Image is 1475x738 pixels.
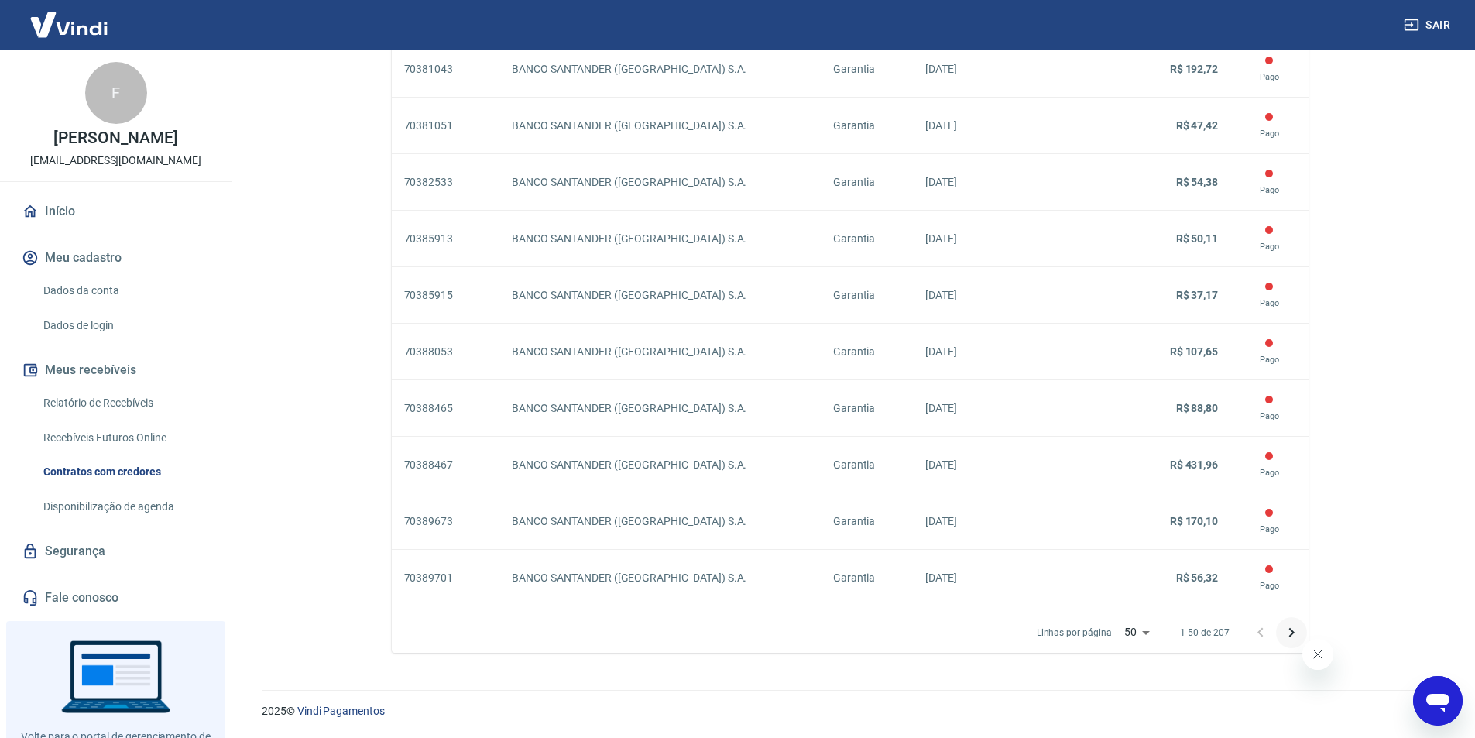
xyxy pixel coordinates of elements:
[925,400,1067,417] p: [DATE]
[925,174,1067,191] p: [DATE]
[1176,176,1219,188] strong: R$ 54,38
[512,513,808,530] p: BANCO SANTANDER ([GEOGRAPHIC_DATA]) S.A.
[512,344,808,360] p: BANCO SANTANDER ([GEOGRAPHIC_DATA]) S.A.
[833,231,900,247] p: Garantia
[19,581,213,615] a: Fale conosco
[85,62,147,124] div: F
[404,231,488,247] p: 70385913
[925,61,1067,77] p: [DATE]
[404,174,488,191] p: 70382533
[512,400,808,417] p: BANCO SANTANDER ([GEOGRAPHIC_DATA]) S.A.
[1176,119,1219,132] strong: R$ 47,42
[512,287,808,304] p: BANCO SANTANDER ([GEOGRAPHIC_DATA]) S.A.
[37,310,213,342] a: Dados de login
[1243,466,1295,480] p: Pago
[297,705,385,717] a: Vindi Pagamentos
[19,353,213,387] button: Meus recebíveis
[833,287,900,304] p: Garantia
[1176,402,1219,414] strong: R$ 88,80
[1243,166,1295,197] div: Este contrato já foi pago e os valores foram direcionados para o beneficiário do contrato.
[9,11,130,23] span: Olá! Precisa de ajuda?
[262,703,1438,719] p: 2025 ©
[1243,53,1295,84] div: Este contrato já foi pago e os valores foram direcionados para o beneficiário do contrato.
[1243,110,1295,141] div: Este contrato já foi pago e os valores foram direcionados para o beneficiário do contrato.
[1243,579,1295,593] p: Pago
[1302,639,1333,670] iframe: Fechar mensagem
[833,61,900,77] p: Garantia
[1243,127,1295,141] p: Pago
[1170,63,1219,75] strong: R$ 192,72
[833,570,900,586] p: Garantia
[19,241,213,275] button: Meu cadastro
[19,1,119,48] img: Vindi
[1243,184,1295,197] p: Pago
[37,456,213,488] a: Contratos com credores
[1401,11,1456,39] button: Sair
[1276,617,1307,648] button: Próxima página
[1413,676,1463,726] iframe: Botão para abrir a janela de mensagens
[833,400,900,417] p: Garantia
[512,61,808,77] p: BANCO SANTANDER ([GEOGRAPHIC_DATA]) S.A.
[1243,393,1295,424] div: Este contrato já foi pago e os valores foram direcionados para o beneficiário do contrato.
[925,231,1067,247] p: [DATE]
[19,194,213,228] a: Início
[512,457,808,473] p: BANCO SANTANDER ([GEOGRAPHIC_DATA]) S.A.
[1243,336,1295,367] div: Este contrato já foi pago e os valores foram direcionados para o beneficiário do contrato.
[1243,449,1295,480] div: Este contrato já foi pago e os valores foram direcionados para o beneficiário do contrato.
[1243,297,1295,311] p: Pago
[925,118,1067,134] p: [DATE]
[1243,410,1295,424] p: Pago
[1243,240,1295,254] p: Pago
[30,153,201,169] p: [EMAIL_ADDRESS][DOMAIN_NAME]
[1176,232,1219,245] strong: R$ 50,11
[1243,353,1295,367] p: Pago
[833,457,900,473] p: Garantia
[404,513,488,530] p: 70389673
[404,457,488,473] p: 70388467
[1243,223,1295,254] div: Este contrato já foi pago e os valores foram direcionados para o beneficiário do contrato.
[37,275,213,307] a: Dados da conta
[1170,345,1219,358] strong: R$ 107,65
[833,174,900,191] p: Garantia
[37,387,213,419] a: Relatório de Recebíveis
[53,130,177,146] p: [PERSON_NAME]
[1180,626,1230,640] p: 1-50 de 207
[1243,280,1295,311] div: Este contrato já foi pago e os valores foram direcionados para o beneficiário do contrato.
[404,344,488,360] p: 70388053
[37,422,213,454] a: Recebíveis Futuros Online
[512,570,808,586] p: BANCO SANTANDER ([GEOGRAPHIC_DATA]) S.A.
[404,400,488,417] p: 70388465
[925,570,1067,586] p: [DATE]
[512,174,808,191] p: BANCO SANTANDER ([GEOGRAPHIC_DATA]) S.A.
[512,231,808,247] p: BANCO SANTANDER ([GEOGRAPHIC_DATA]) S.A.
[1176,289,1219,301] strong: R$ 37,17
[1243,506,1295,537] div: Este contrato já foi pago e os valores foram direcionados para o beneficiário do contrato.
[1170,515,1219,527] strong: R$ 170,10
[19,534,213,568] a: Segurança
[512,118,808,134] p: BANCO SANTANDER ([GEOGRAPHIC_DATA]) S.A.
[1176,572,1219,584] strong: R$ 56,32
[404,61,488,77] p: 70381043
[1243,523,1295,537] p: Pago
[1118,621,1155,644] div: 50
[1243,70,1295,84] p: Pago
[925,513,1067,530] p: [DATE]
[1170,458,1219,471] strong: R$ 431,96
[925,287,1067,304] p: [DATE]
[404,118,488,134] p: 70381051
[404,570,488,586] p: 70389701
[1243,562,1295,593] div: Este contrato já foi pago e os valores foram direcionados para o beneficiário do contrato.
[37,491,213,523] a: Disponibilização de agenda
[925,344,1067,360] p: [DATE]
[925,457,1067,473] p: [DATE]
[833,344,900,360] p: Garantia
[833,118,900,134] p: Garantia
[404,287,488,304] p: 70385915
[1037,626,1112,640] p: Linhas por página
[833,513,900,530] p: Garantia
